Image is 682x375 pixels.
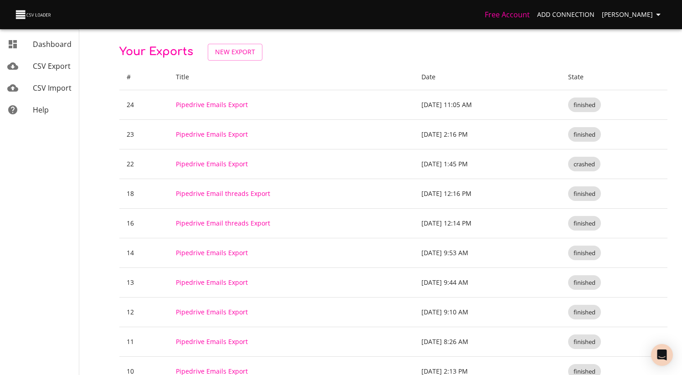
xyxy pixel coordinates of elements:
[119,238,169,267] td: 14
[414,90,561,119] td: [DATE] 11:05 AM
[485,10,530,20] a: Free Account
[119,297,169,327] td: 12
[176,130,248,139] a: Pipedrive Emails Export
[414,119,561,149] td: [DATE] 2:16 PM
[598,6,667,23] button: [PERSON_NAME]
[537,9,595,21] span: Add Connection
[119,208,169,238] td: 16
[119,64,169,90] th: #
[176,100,248,109] a: Pipedrive Emails Export
[119,327,169,356] td: 11
[568,101,601,109] span: finished
[33,83,72,93] span: CSV Import
[568,130,601,139] span: finished
[414,327,561,356] td: [DATE] 8:26 AM
[176,219,270,227] a: Pipedrive Email threads Export
[561,64,667,90] th: State
[176,159,248,168] a: Pipedrive Emails Export
[414,267,561,297] td: [DATE] 9:44 AM
[33,39,72,49] span: Dashboard
[414,238,561,267] td: [DATE] 9:53 AM
[176,337,248,346] a: Pipedrive Emails Export
[119,149,169,179] td: 22
[414,149,561,179] td: [DATE] 1:45 PM
[568,338,601,346] span: finished
[414,208,561,238] td: [DATE] 12:14 PM
[533,6,598,23] a: Add Connection
[414,64,561,90] th: Date
[568,190,601,198] span: finished
[176,308,248,316] a: Pipedrive Emails Export
[119,46,193,58] span: Your Exports
[15,8,53,21] img: CSV Loader
[568,160,600,169] span: crashed
[651,344,673,366] div: Open Intercom Messenger
[568,219,601,228] span: finished
[568,249,601,257] span: finished
[568,278,601,287] span: finished
[568,308,601,317] span: finished
[33,61,71,71] span: CSV Export
[414,179,561,208] td: [DATE] 12:16 PM
[119,119,169,149] td: 23
[602,9,664,21] span: [PERSON_NAME]
[169,64,414,90] th: Title
[119,267,169,297] td: 13
[208,44,262,61] a: New Export
[119,90,169,119] td: 24
[215,46,255,58] span: New Export
[176,278,248,287] a: Pipedrive Emails Export
[119,179,169,208] td: 18
[176,189,270,198] a: Pipedrive Email threads Export
[414,297,561,327] td: [DATE] 9:10 AM
[176,248,248,257] a: Pipedrive Emails Export
[33,105,49,115] span: Help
